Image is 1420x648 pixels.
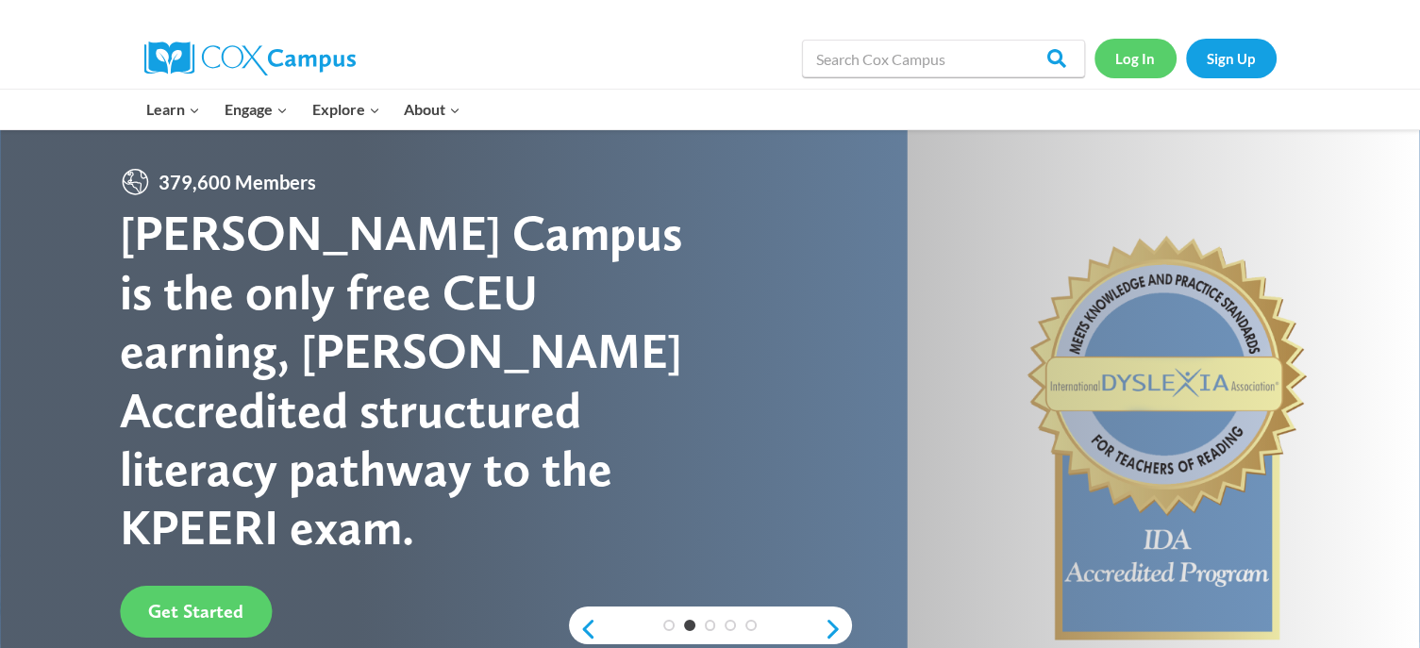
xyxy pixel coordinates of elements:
[663,620,675,631] a: 1
[802,40,1085,77] input: Search Cox Campus
[705,620,716,631] a: 3
[684,620,695,631] a: 2
[135,90,473,129] nav: Primary Navigation
[120,204,710,557] div: [PERSON_NAME] Campus is the only free CEU earning, [PERSON_NAME] Accredited structured literacy p...
[148,600,243,623] span: Get Started
[392,90,473,129] button: Child menu of About
[212,90,300,129] button: Child menu of Engage
[120,586,272,638] a: Get Started
[824,618,852,640] a: next
[569,610,852,648] div: content slider buttons
[144,42,356,75] img: Cox Campus
[300,90,393,129] button: Child menu of Explore
[745,620,757,631] a: 5
[1186,39,1277,77] a: Sign Up
[1094,39,1177,77] a: Log In
[151,167,324,197] span: 379,600 Members
[725,620,736,631] a: 4
[1094,39,1277,77] nav: Secondary Navigation
[569,618,597,640] a: previous
[135,90,213,129] button: Child menu of Learn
